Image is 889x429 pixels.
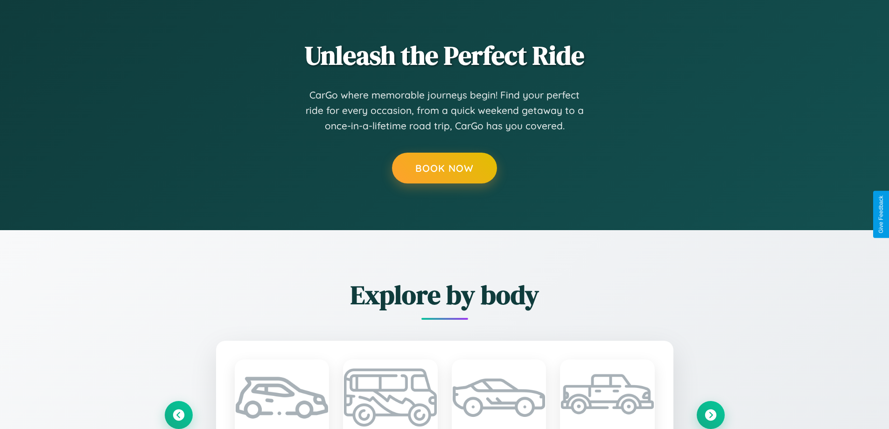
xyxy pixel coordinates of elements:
[878,196,884,233] div: Give Feedback
[165,37,725,73] h2: Unleash the Perfect Ride
[392,153,497,183] button: Book Now
[305,87,585,134] p: CarGo where memorable journeys begin! Find your perfect ride for every occasion, from a quick wee...
[165,277,725,313] h2: Explore by body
